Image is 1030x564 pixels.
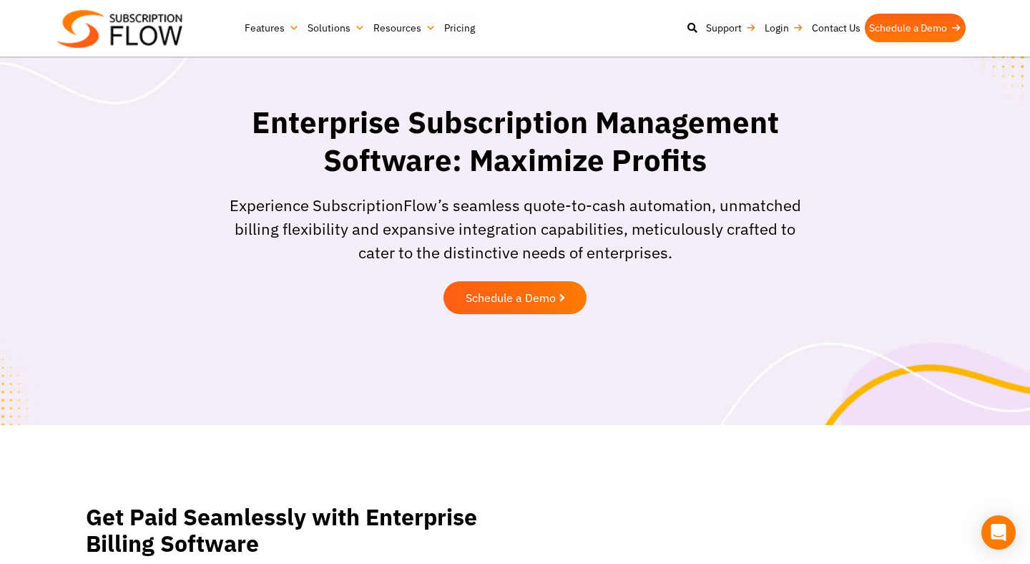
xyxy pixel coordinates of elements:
div: Open Intercom Messenger [981,515,1016,550]
span: Schedule a Demo [466,292,556,303]
a: Schedule a Demo [865,14,966,42]
h2: Get Paid Seamlessly with Enterprise Billing Software [86,504,486,557]
a: Contact Us [808,14,865,42]
a: Features [240,14,303,42]
a: Login [760,14,808,42]
a: Solutions [303,14,369,42]
a: Resources [369,14,440,42]
h1: Enterprise Subscription Management Software: Maximize Profits [218,104,812,179]
img: Subscriptionflow [57,10,182,48]
a: Support [702,14,760,42]
a: Schedule a Demo [443,281,587,314]
p: Experience SubscriptionFlow’s seamless quote-to-cash automation, unmatched billing flexibility an... [218,193,812,264]
a: Pricing [440,14,479,42]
